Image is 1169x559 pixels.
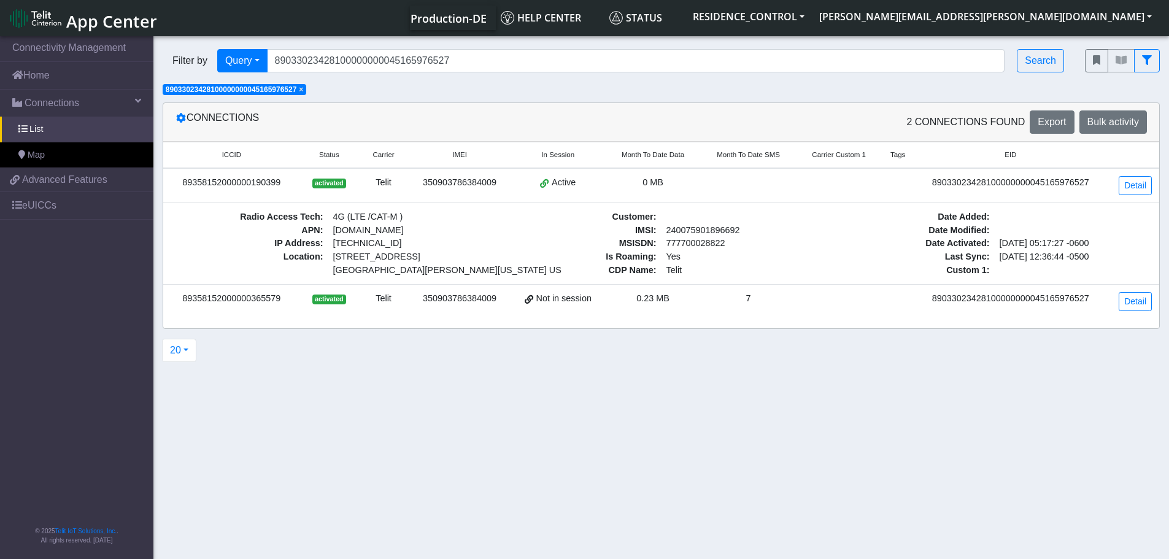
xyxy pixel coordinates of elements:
[267,49,1005,72] input: Search...
[162,339,196,362] button: 20
[333,250,481,264] span: [STREET_ADDRESS]
[717,150,780,160] span: Month To Date SMS
[922,176,1100,190] div: 89033023428100000000045165976527
[662,224,819,237] span: 240075901896692
[22,172,107,187] span: Advanced Features
[372,150,394,160] span: Carrier
[28,148,45,162] span: Map
[837,224,995,237] span: Date Modified :
[666,252,681,261] span: Yes
[171,237,328,250] span: IP Address :
[609,11,623,25] img: status.svg
[333,264,481,277] span: [GEOGRAPHIC_DATA][PERSON_NAME][US_STATE] US
[1005,150,1016,160] span: EID
[366,292,401,306] div: Telit
[328,210,486,224] span: 4G (LTE /CAT-M )
[416,176,503,190] div: 350903786384009
[552,176,576,190] span: Active
[299,85,303,94] span: ×
[25,96,79,110] span: Connections
[333,238,402,248] span: [TECHNICAL_ID]
[837,264,995,277] span: Custom 1 :
[1038,117,1066,127] span: Export
[812,6,1159,28] button: [PERSON_NAME][EMAIL_ADDRESS][PERSON_NAME][DOMAIN_NAME]
[837,210,995,224] span: Date Added :
[995,250,1152,264] span: [DATE] 12:36:44 -0500
[1119,176,1152,195] a: Detail
[496,6,604,30] a: Help center
[1087,117,1139,127] span: Bulk activity
[166,85,297,94] span: 89033023428100000000045165976527
[55,528,117,534] a: Telit IoT Solutions, Inc.
[1085,49,1160,72] div: fitlers menu
[622,150,684,160] span: Month To Date Data
[171,292,293,306] div: 89358152000000365579
[501,11,581,25] span: Help center
[837,250,995,264] span: Last Sync :
[163,53,217,68] span: Filter by
[890,150,905,160] span: Tags
[171,224,328,237] span: APN :
[504,250,662,264] span: Is Roaming :
[708,292,789,306] div: 7
[1079,110,1147,134] button: Bulk activity
[328,224,486,237] span: [DOMAIN_NAME]
[366,176,401,190] div: Telit
[504,237,662,250] span: MSISDN :
[10,5,155,31] a: App Center
[501,11,514,25] img: knowledge.svg
[416,292,503,306] div: 350903786384009
[166,110,662,134] div: Connections
[1017,49,1064,72] button: Search
[609,11,662,25] span: Status
[1119,292,1152,311] a: Detail
[541,150,574,160] span: In Session
[410,6,486,30] a: Your current platform instance
[319,150,339,160] span: Status
[536,292,592,306] span: Not in session
[837,237,995,250] span: Date Activated :
[504,210,662,224] span: Customer :
[995,237,1152,250] span: [DATE] 05:17:27 -0600
[171,250,328,277] span: Location :
[685,6,812,28] button: RESIDENCE_CONTROL
[29,123,43,136] span: List
[1030,110,1074,134] button: Export
[66,10,157,33] span: App Center
[662,264,819,277] span: Telit
[922,292,1100,306] div: 89033023428100000000045165976527
[906,115,1025,129] span: 2 Connections found
[504,224,662,237] span: IMSI :
[222,150,241,160] span: ICCID
[312,295,346,304] span: activated
[171,176,293,190] div: 89358152000000190399
[636,293,669,303] span: 0.23 MB
[217,49,268,72] button: Query
[812,150,866,160] span: Carrier Custom 1
[10,9,61,28] img: logo-telit-cinterion-gw-new.png
[299,86,303,93] button: Close
[504,264,662,277] span: CDP Name :
[171,210,328,224] span: Radio Access Tech :
[312,179,346,188] span: activated
[642,177,663,187] span: 0 MB
[604,6,685,30] a: Status
[452,150,467,160] span: IMEI
[662,237,819,250] span: 777700028822
[411,11,487,26] span: Production-DE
